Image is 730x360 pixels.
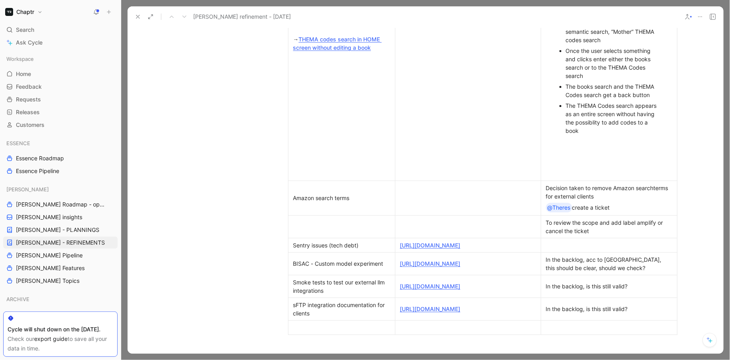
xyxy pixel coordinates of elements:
[16,167,59,175] span: Essence Pipeline
[6,55,34,63] span: Workspace
[3,211,118,223] a: [PERSON_NAME] insights
[293,241,390,249] div: Sentry issues (tech debt)
[548,203,571,212] div: @Theres
[16,213,82,221] span: [PERSON_NAME] insights
[3,275,118,287] a: [PERSON_NAME] Topics
[3,308,118,323] div: NOA
[16,108,40,116] span: Releases
[16,25,34,35] span: Search
[193,12,291,21] span: [PERSON_NAME] refinement - [DATE]
[3,53,118,65] div: Workspace
[566,82,660,99] div: The books search and the THEMA Codes search get a back button
[3,93,118,105] a: Requests
[16,239,105,247] span: [PERSON_NAME] - REFINEMENTS
[3,24,118,36] div: Search
[3,183,118,195] div: [PERSON_NAME]
[3,293,118,305] div: ARCHIVE
[3,137,118,177] div: ESSENCEEssence RoadmapEssence Pipeline
[293,259,390,268] div: BISAC - Custom model experiment
[400,306,461,312] a: [URL][DOMAIN_NAME]
[566,47,660,80] div: Once the user selects something and clicks enter either the books search or to the THEMA Codes se...
[16,200,108,208] span: [PERSON_NAME] Roadmap - open items
[16,70,31,78] span: Home
[3,106,118,118] a: Releases
[3,249,118,261] a: [PERSON_NAME] Pipeline
[400,260,461,267] a: [URL][DOMAIN_NAME]
[3,293,118,307] div: ARCHIVE
[16,264,85,272] span: [PERSON_NAME] Features
[6,295,29,303] span: ARCHIVE
[3,224,118,236] a: [PERSON_NAME] - PLANNINGS
[3,183,118,287] div: [PERSON_NAME][PERSON_NAME] Roadmap - open items[PERSON_NAME] insights[PERSON_NAME] - PLANNINGS[PE...
[546,282,672,290] div: In the backlog, is this still valid?
[16,95,41,103] span: Requests
[6,139,30,147] span: ESSENCE
[566,101,660,135] div: The THEMA Codes search appears as an entire screen without having the possiblity to add codes to ...
[3,237,118,249] a: [PERSON_NAME] - REFINEMENTS
[16,251,83,259] span: [PERSON_NAME] Pipeline
[546,255,672,272] div: In the backlog, acc to [GEOGRAPHIC_DATA], this should be clear, should we check?
[293,194,390,202] div: Amazon search terms
[5,8,13,16] img: Chaptr
[6,310,18,318] span: NOA
[546,218,672,235] div: To review the scope and add label amplify or cancel the ticket
[3,165,118,177] a: Essence Pipeline
[8,334,113,353] div: Check our to save all your data in time.
[6,185,49,193] span: [PERSON_NAME]
[293,301,390,317] div: sFTP integration documentation for clients
[293,27,390,52] div: →
[3,6,45,18] button: ChaptrChaptr
[34,335,68,342] a: export guide
[16,154,64,162] span: Essence Roadmap
[3,262,118,274] a: [PERSON_NAME] Features
[400,242,461,249] a: [URL][DOMAIN_NAME]
[3,198,118,210] a: [PERSON_NAME] Roadmap - open items
[3,81,118,93] a: Feedback
[16,121,45,129] span: Customers
[16,38,43,47] span: Ask Cycle
[3,119,118,131] a: Customers
[3,308,118,320] div: NOA
[3,68,118,80] a: Home
[3,37,118,49] a: Ask Cycle
[546,184,672,200] div: Decision taken to remove Amazon searchterms for external clients
[16,277,79,285] span: [PERSON_NAME] Topics
[546,203,672,212] div: create a ticket
[3,137,118,149] div: ESSENCE
[400,283,461,290] a: [URL][DOMAIN_NAME]
[293,36,382,51] a: THEMA codes search in HOME screen without editing a book
[16,226,99,234] span: [PERSON_NAME] - PLANNINGS
[3,152,118,164] a: Essence Roadmap
[546,305,672,313] div: In the backlog, is this still valid?
[293,278,390,295] div: Smoke tests to test our external llm integrations
[16,83,42,91] span: Feedback
[16,8,34,16] h1: Chaptr
[8,325,113,334] div: Cycle will shut down on the [DATE].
